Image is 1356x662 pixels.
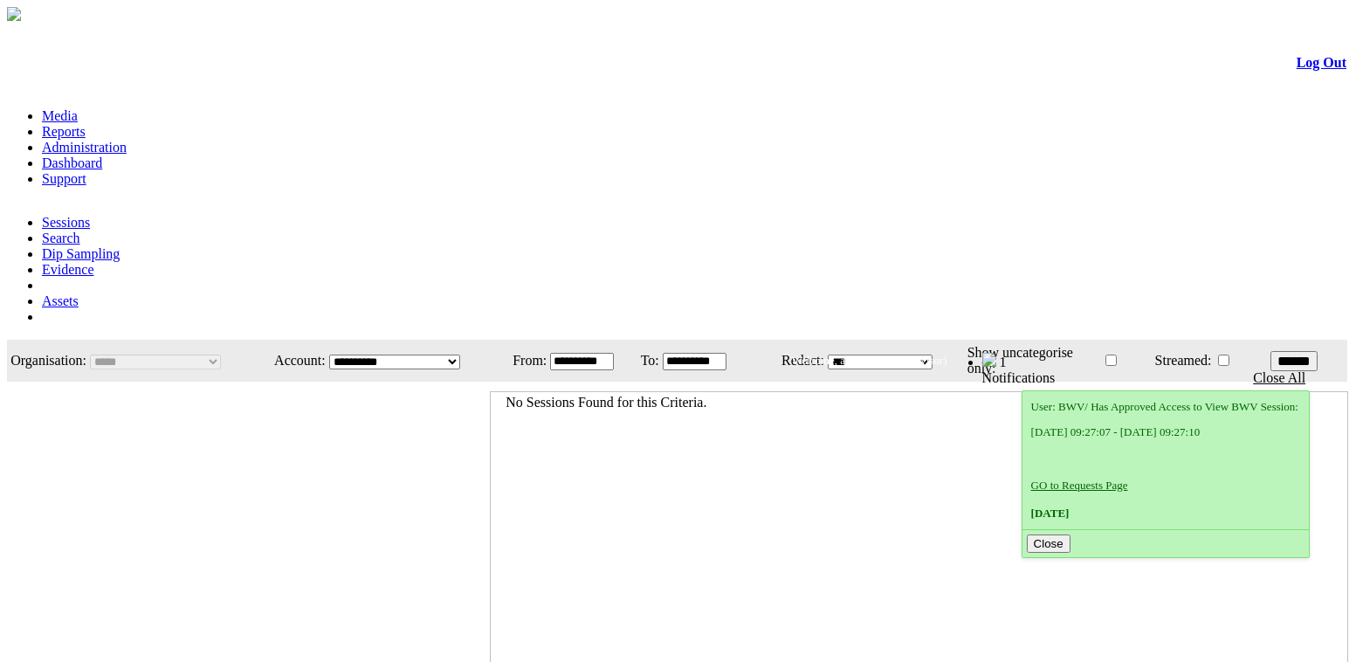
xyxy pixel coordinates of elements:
a: Dip Sampling [42,246,120,261]
a: Close All [1253,370,1305,385]
a: Log Out [1297,55,1346,70]
a: Search [42,231,80,245]
img: bell25.png [982,353,996,367]
span: No Sessions Found for this Criteria. [506,395,706,410]
a: GO to Requests Page [1031,479,1128,492]
a: Support [42,171,86,186]
td: To: [634,341,659,380]
a: Media [42,108,78,123]
a: Evidence [42,262,94,277]
span: Welcome, aqil_super (Supervisor) [792,354,947,367]
a: Administration [42,140,127,155]
img: arrow-3.png [7,7,21,21]
a: Dashboard [42,155,102,170]
td: From: [502,341,547,380]
a: Reports [42,124,86,139]
td: Organisation: [9,341,87,380]
a: Assets [42,293,79,308]
a: Sessions [42,215,90,230]
p: [DATE] 09:27:07 - [DATE] 09:27:10 [1031,425,1300,439]
td: Redact: [747,341,825,380]
span: 1 [1000,355,1007,369]
span: [DATE] [1031,507,1070,520]
div: Notifications [982,370,1312,386]
td: Account: [259,341,327,380]
button: Close [1027,534,1070,553]
div: User: BWV/ Has Approved Access to View BWV Session: [1031,400,1300,521]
